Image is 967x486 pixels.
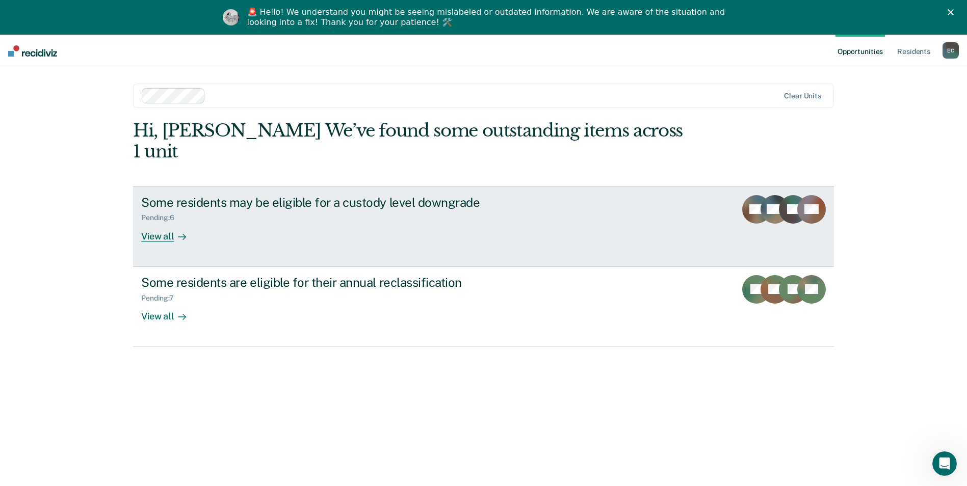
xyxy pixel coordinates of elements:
[133,120,694,162] div: Hi, [PERSON_NAME] We’ve found some outstanding items across 1 unit
[784,92,821,100] div: Clear units
[895,35,932,67] a: Residents
[247,7,728,28] div: 🚨 Hello! We understand you might be seeing mislabeled or outdated information. We are aware of th...
[8,45,57,57] img: Recidiviz
[141,275,499,290] div: Some residents are eligible for their annual reclassification
[943,42,959,59] div: E C
[141,222,198,242] div: View all
[141,195,499,210] div: Some residents may be eligible for a custody level downgrade
[948,9,958,15] div: Close
[141,302,198,322] div: View all
[133,186,834,267] a: Some residents may be eligible for a custody level downgradePending:6View all
[141,294,182,303] div: Pending : 7
[141,213,182,222] div: Pending : 6
[943,42,959,59] button: EC
[932,451,957,476] iframe: Intercom live chat
[835,35,885,67] a: Opportunities
[133,267,834,347] a: Some residents are eligible for their annual reclassificationPending:7View all
[223,9,239,25] img: Profile image for Kim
